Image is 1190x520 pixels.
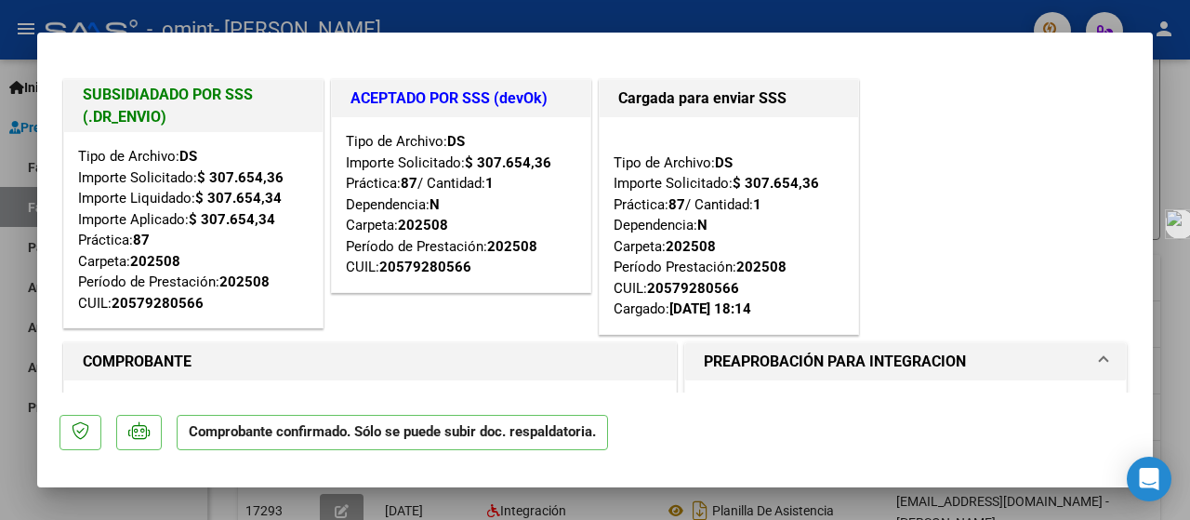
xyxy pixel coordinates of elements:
[485,175,494,192] strong: 1
[715,154,733,171] strong: DS
[447,133,465,150] strong: DS
[179,148,197,165] strong: DS
[666,238,716,255] strong: 202508
[133,232,150,248] strong: 87
[379,257,471,278] div: 20579280566
[130,253,180,270] strong: 202508
[1127,457,1171,501] div: Open Intercom Messenger
[668,196,685,213] strong: 87
[465,154,551,171] strong: $ 307.654,36
[618,87,840,110] h1: Cargada para enviar SSS
[346,131,576,278] div: Tipo de Archivo: Importe Solicitado: Práctica: / Cantidad: Dependencia: Carpeta: Período de Prest...
[83,353,192,370] strong: COMPROBANTE
[195,190,282,207] strong: $ 307.654,34
[189,211,275,228] strong: $ 307.654,34
[647,278,739,300] div: 20579280566
[112,293,204,314] div: 20579280566
[704,351,966,373] h1: PREAPROBACIÓN PARA INTEGRACION
[177,415,608,451] p: Comprobante confirmado. Sólo se puede subir doc. respaldatoria.
[487,238,537,255] strong: 202508
[350,87,572,110] h1: ACEPTADO POR SSS (devOk)
[197,169,284,186] strong: $ 307.654,36
[398,217,448,233] strong: 202508
[401,175,417,192] strong: 87
[614,131,844,320] div: Tipo de Archivo: Importe Solicitado: Práctica: / Cantidad: Dependencia: Carpeta: Período Prestaci...
[753,196,761,213] strong: 1
[733,175,819,192] strong: $ 307.654,36
[83,84,304,128] h1: SUBSIDIADADO POR SSS (.DR_ENVIO)
[685,343,1126,380] mat-expansion-panel-header: PREAPROBACIÓN PARA INTEGRACION
[669,300,751,317] strong: [DATE] 18:14
[736,259,787,275] strong: 202508
[78,146,309,313] div: Tipo de Archivo: Importe Solicitado: Importe Liquidado: Importe Aplicado: Práctica: Carpeta: Perí...
[430,196,440,213] strong: N
[219,273,270,290] strong: 202508
[697,217,707,233] strong: N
